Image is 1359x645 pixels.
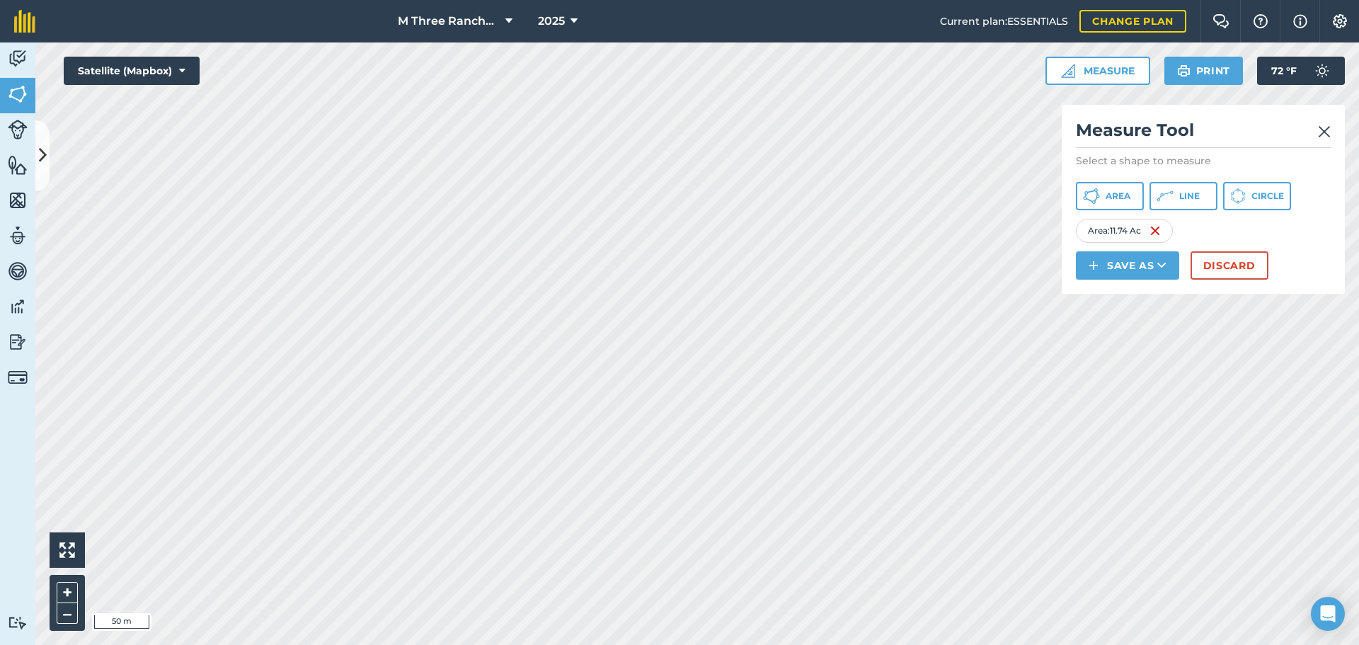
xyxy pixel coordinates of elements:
[1223,182,1291,210] button: Circle
[1106,190,1130,202] span: Area
[1212,14,1229,28] img: Two speech bubbles overlapping with the left bubble in the forefront
[8,225,28,246] img: svg+xml;base64,PD94bWwgdmVyc2lvbj0iMS4wIiBlbmNvZGluZz0idXRmLTgiPz4KPCEtLSBHZW5lcmF0b3I6IEFkb2JlIE...
[1076,251,1179,280] button: Save as
[1252,14,1269,28] img: A question mark icon
[1331,14,1348,28] img: A cog icon
[8,296,28,317] img: svg+xml;base64,PD94bWwgdmVyc2lvbj0iMS4wIiBlbmNvZGluZz0idXRmLTgiPz4KPCEtLSBHZW5lcmF0b3I6IEFkb2JlIE...
[57,603,78,624] button: –
[1271,57,1297,85] span: 72 ° F
[1257,57,1345,85] button: 72 °F
[8,154,28,176] img: svg+xml;base64,PHN2ZyB4bWxucz0iaHR0cDovL3d3dy53My5vcmcvMjAwMC9zdmciIHdpZHRoPSI1NiIgaGVpZ2h0PSI2MC...
[1149,182,1217,210] button: Line
[1164,57,1244,85] button: Print
[1191,251,1268,280] button: Discard
[1076,119,1331,148] h2: Measure Tool
[8,616,28,629] img: svg+xml;base64,PD94bWwgdmVyc2lvbj0iMS4wIiBlbmNvZGluZz0idXRmLTgiPz4KPCEtLSBHZW5lcmF0b3I6IEFkb2JlIE...
[8,331,28,353] img: svg+xml;base64,PD94bWwgdmVyc2lvbj0iMS4wIiBlbmNvZGluZz0idXRmLTgiPz4KPCEtLSBHZW5lcmF0b3I6IEFkb2JlIE...
[1293,13,1307,30] img: svg+xml;base64,PHN2ZyB4bWxucz0iaHR0cDovL3d3dy53My5vcmcvMjAwMC9zdmciIHdpZHRoPSIxNyIgaGVpZ2h0PSIxNy...
[1177,62,1191,79] img: svg+xml;base64,PHN2ZyB4bWxucz0iaHR0cDovL3d3dy53My5vcmcvMjAwMC9zdmciIHdpZHRoPSIxOSIgaGVpZ2h0PSIyNC...
[1076,182,1144,210] button: Area
[1076,219,1173,243] div: Area : 11.74 Ac
[940,13,1068,29] span: Current plan : ESSENTIALS
[1318,123,1331,140] img: svg+xml;base64,PHN2ZyB4bWxucz0iaHR0cDovL3d3dy53My5vcmcvMjAwMC9zdmciIHdpZHRoPSIyMiIgaGVpZ2h0PSIzMC...
[1061,64,1075,78] img: Ruler icon
[8,84,28,105] img: svg+xml;base64,PHN2ZyB4bWxucz0iaHR0cDovL3d3dy53My5vcmcvMjAwMC9zdmciIHdpZHRoPSI1NiIgaGVpZ2h0PSI2MC...
[14,10,35,33] img: fieldmargin Logo
[538,13,565,30] span: 2025
[64,57,200,85] button: Satellite (Mapbox)
[1251,190,1284,202] span: Circle
[1045,57,1150,85] button: Measure
[8,261,28,282] img: svg+xml;base64,PD94bWwgdmVyc2lvbj0iMS4wIiBlbmNvZGluZz0idXRmLTgiPz4KPCEtLSBHZW5lcmF0b3I6IEFkb2JlIE...
[57,582,78,603] button: +
[59,542,75,558] img: Four arrows, one pointing top left, one top right, one bottom right and the last bottom left
[1149,222,1161,239] img: svg+xml;base64,PHN2ZyB4bWxucz0iaHR0cDovL3d3dy53My5vcmcvMjAwMC9zdmciIHdpZHRoPSIxNiIgaGVpZ2h0PSIyNC...
[1311,597,1345,631] div: Open Intercom Messenger
[8,190,28,211] img: svg+xml;base64,PHN2ZyB4bWxucz0iaHR0cDovL3d3dy53My5vcmcvMjAwMC9zdmciIHdpZHRoPSI1NiIgaGVpZ2h0PSI2MC...
[1089,257,1099,274] img: svg+xml;base64,PHN2ZyB4bWxucz0iaHR0cDovL3d3dy53My5vcmcvMjAwMC9zdmciIHdpZHRoPSIxNCIgaGVpZ2h0PSIyNC...
[1076,154,1331,168] p: Select a shape to measure
[8,367,28,387] img: svg+xml;base64,PD94bWwgdmVyc2lvbj0iMS4wIiBlbmNvZGluZz0idXRmLTgiPz4KPCEtLSBHZW5lcmF0b3I6IEFkb2JlIE...
[1079,10,1186,33] a: Change plan
[1308,57,1336,85] img: svg+xml;base64,PD94bWwgdmVyc2lvbj0iMS4wIiBlbmNvZGluZz0idXRmLTgiPz4KPCEtLSBHZW5lcmF0b3I6IEFkb2JlIE...
[8,120,28,139] img: svg+xml;base64,PD94bWwgdmVyc2lvbj0iMS4wIiBlbmNvZGluZz0idXRmLTgiPz4KPCEtLSBHZW5lcmF0b3I6IEFkb2JlIE...
[8,48,28,69] img: svg+xml;base64,PD94bWwgdmVyc2lvbj0iMS4wIiBlbmNvZGluZz0idXRmLTgiPz4KPCEtLSBHZW5lcmF0b3I6IEFkb2JlIE...
[1179,190,1200,202] span: Line
[398,13,500,30] span: M Three Ranches LLC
